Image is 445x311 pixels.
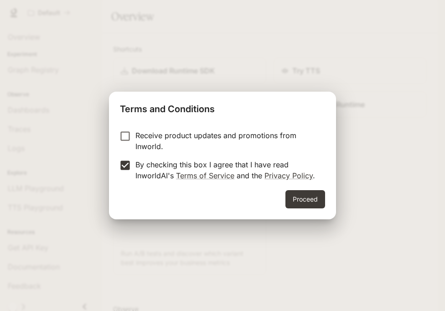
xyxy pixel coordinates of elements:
a: Terms of Service [176,171,234,180]
p: By checking this box I agree that I have read InworldAI's and the . [135,159,318,181]
button: Proceed [285,190,325,208]
a: Privacy Policy [264,171,313,180]
p: Receive product updates and promotions from Inworld. [135,130,318,152]
h2: Terms and Conditions [109,92,336,123]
